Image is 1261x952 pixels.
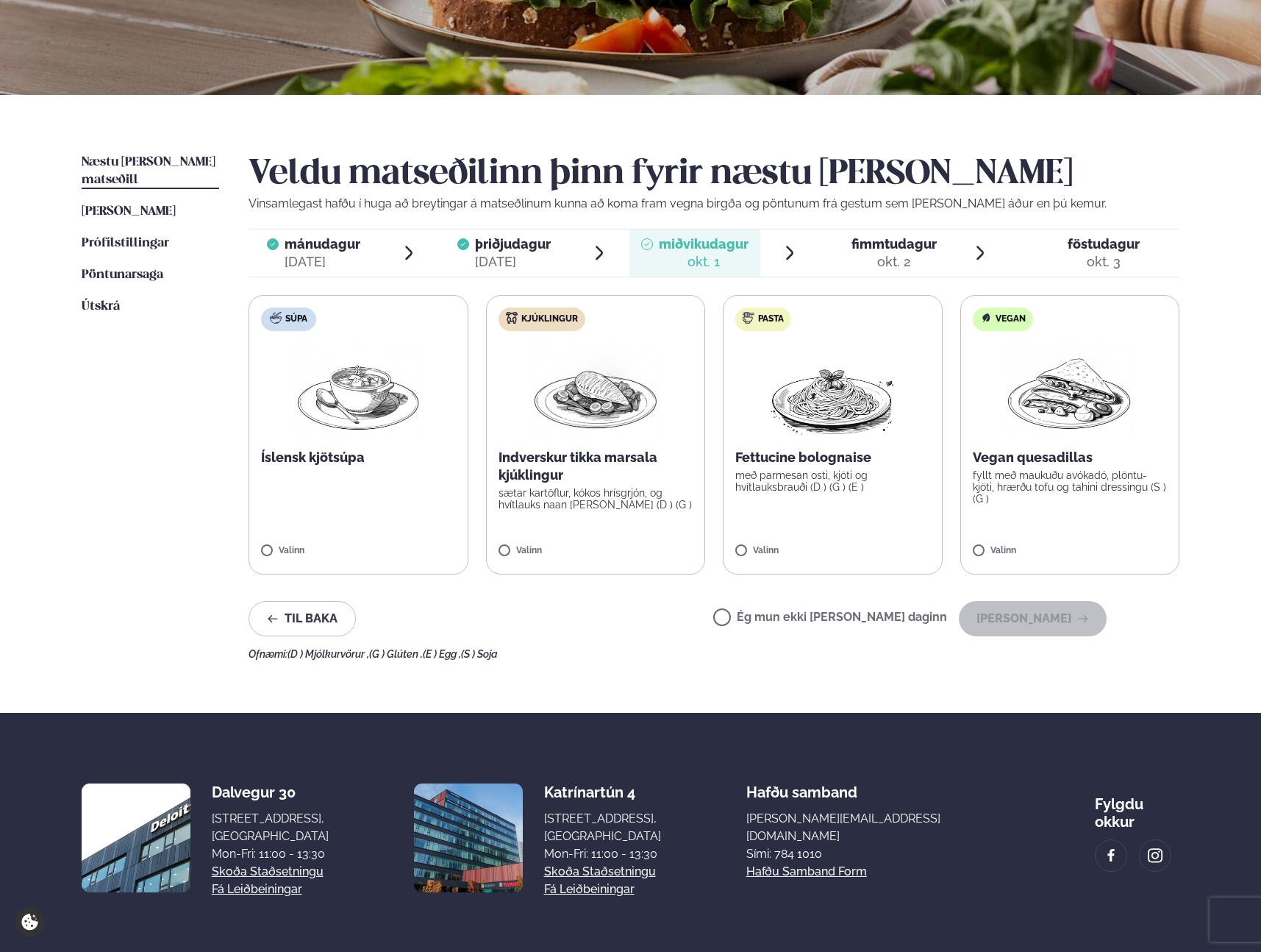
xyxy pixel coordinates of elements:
img: image alt [82,784,190,892]
div: Mon-Fri: 11:00 - 13:30 [212,845,329,863]
p: Fettucine bolognaise [735,449,930,466]
div: okt. 2 [851,253,937,271]
img: pasta.svg [743,312,754,324]
img: image alt [1147,848,1163,864]
div: Mon-Fri: 11:00 - 13:30 [544,845,661,863]
a: Skoða staðsetningu [544,863,656,881]
div: okt. 1 [659,253,749,271]
img: Spagetti.png [768,343,897,437]
img: Vegan.svg [980,312,992,324]
h2: Veldu matseðilinn þinn fyrir næstu [PERSON_NAME] [249,154,1179,195]
span: Súpa [285,313,307,325]
span: fimmtudagur [851,236,937,252]
div: [DATE] [475,253,551,271]
a: Næstu [PERSON_NAME] matseðill [82,154,219,189]
p: Indverskur tikka marsala kjúklingur [499,449,693,484]
img: Quesadilla.png [1005,343,1135,437]
a: Prófílstillingar [82,235,169,252]
p: Vinsamlegast hafðu í huga að breytingar á matseðlinum kunna að koma fram vegna birgða og pöntunum... [249,195,1179,213]
div: [DATE] [285,253,360,271]
div: Dalvegur 30 [212,784,329,801]
a: Fá leiðbeiningar [212,881,302,898]
span: föstudagur [1068,236,1140,252]
a: image alt [1096,840,1126,871]
span: Pöntunarsaga [82,269,163,281]
p: með parmesan osti, kjöti og hvítlauksbrauði (D ) (G ) (E ) [735,469,930,493]
a: [PERSON_NAME][EMAIL_ADDRESS][DOMAIN_NAME] [746,810,1010,845]
span: mánudagur [285,236,360,252]
a: Hafðu samband form [746,863,867,881]
a: image alt [1140,840,1171,871]
p: Sími: 784 1010 [746,845,1010,863]
div: Katrínartún 4 [544,784,661,801]
img: chicken.svg [506,312,518,324]
div: Fylgdu okkur [1095,784,1179,831]
img: image alt [414,784,523,892]
div: okt. 3 [1068,253,1140,271]
span: Kjúklingur [521,313,578,325]
p: fyllt með maukuðu avókadó, plöntu-kjöti, hrærðu tofu og tahini dressingu (S ) (G ) [973,469,1168,505]
span: Útskrá [82,300,120,313]
div: [STREET_ADDRESS], [GEOGRAPHIC_DATA] [212,810,329,845]
span: (D ) Mjólkurvörur , [287,648,369,660]
span: (G ) Glúten , [369,648,423,660]
span: (S ) Soja [461,648,498,660]
div: Ofnæmi: [249,648,1179,660]
p: Íslensk kjötsúpa [261,449,456,466]
span: [PERSON_NAME] [82,205,176,218]
span: Vegan [996,313,1026,325]
button: Til baka [249,601,356,636]
img: Chicken-breast.png [531,343,660,437]
a: Pöntunarsaga [82,266,163,284]
span: miðvikudagur [659,236,749,252]
span: Pasta [758,313,784,325]
p: sætar kartöflur, kókos hrísgrjón, og hvítlauks naan [PERSON_NAME] (D ) (G ) [499,487,693,511]
a: Cookie settings [15,907,45,937]
div: [STREET_ADDRESS], [GEOGRAPHIC_DATA] [544,810,661,845]
img: image alt [1103,848,1119,864]
a: Fá leiðbeiningar [544,881,635,898]
img: Soup.png [293,343,423,437]
span: (E ) Egg , [423,648,461,660]
button: [PERSON_NAME] [959,601,1107,636]
p: Vegan quesadillas [973,449,1168,466]
span: Prófílstillingar [82,237,169,249]
a: Skoða staðsetningu [212,863,324,881]
span: Hafðu samband [746,772,857,801]
span: Næstu [PERSON_NAME] matseðill [82,156,215,186]
span: þriðjudagur [475,236,551,252]
a: Útskrá [82,298,120,316]
a: [PERSON_NAME] [82,203,176,221]
img: soup.svg [270,312,282,324]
